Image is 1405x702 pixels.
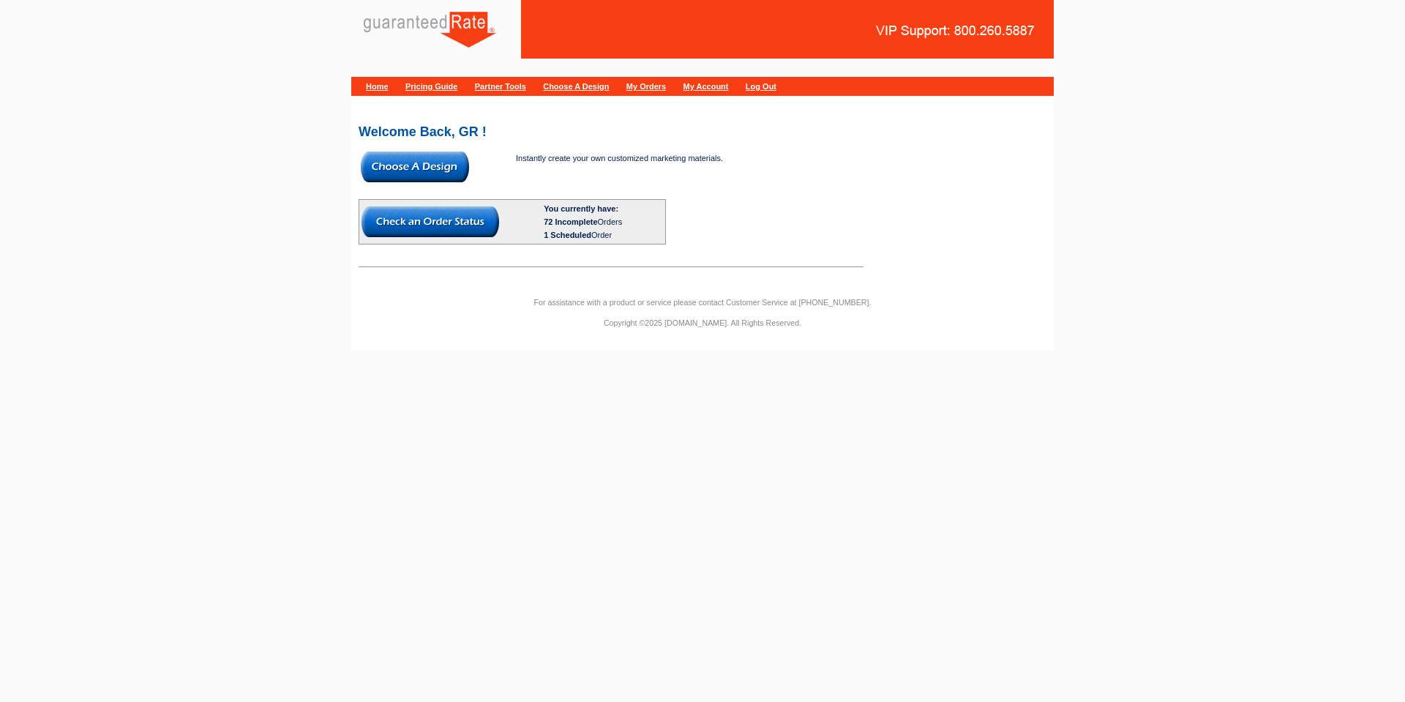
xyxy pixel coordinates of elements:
a: My Orders [626,82,666,91]
b: You currently have: [544,204,618,213]
a: Home [366,82,389,91]
a: Choose A Design [543,82,609,91]
p: For assistance with a product or service please contact Customer Service at [PHONE_NUMBER]. [351,296,1054,309]
a: Log Out [746,82,776,91]
span: 72 Incomplete [544,217,597,226]
p: Copyright ©2025 [DOMAIN_NAME]. All Rights Reserved. [351,316,1054,329]
a: Partner Tools [475,82,526,91]
a: Pricing Guide [405,82,458,91]
img: button-choose-design.gif [361,152,469,182]
div: Orders Order [544,215,663,242]
h2: Welcome Back, GR ! [359,125,1046,138]
img: button-check-order-status.gif [361,206,499,237]
a: My Account [683,82,729,91]
span: 1 Scheduled [544,231,591,239]
span: Instantly create your own customized marketing materials. [516,154,723,163]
